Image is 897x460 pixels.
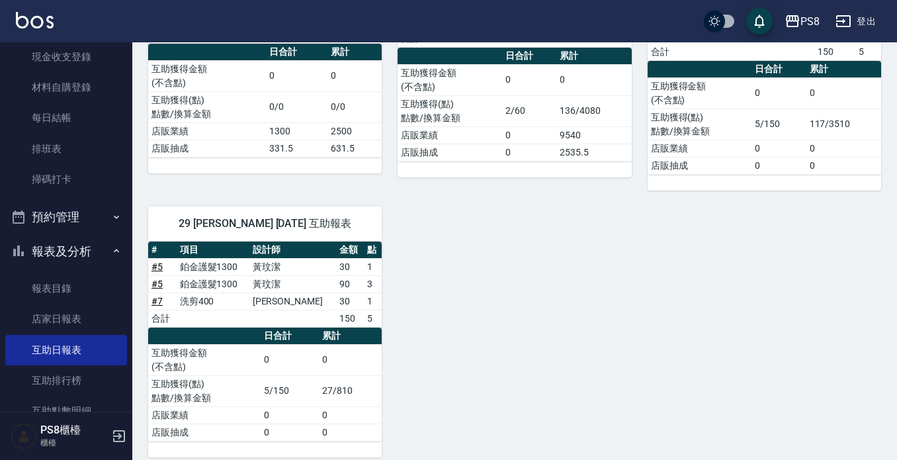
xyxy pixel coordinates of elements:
[364,242,382,259] th: 點
[751,140,806,157] td: 0
[648,77,752,109] td: 互助獲得金額 (不含點)
[556,126,631,144] td: 9540
[148,242,177,259] th: #
[249,275,336,293] td: 黃玟潔
[261,424,319,441] td: 0
[40,437,108,449] p: 櫃檯
[40,424,108,437] h5: PS8櫃檯
[151,296,163,306] a: #7
[148,344,261,375] td: 互助獲得金額 (不含點)
[336,258,364,275] td: 30
[364,310,382,327] td: 5
[648,157,752,174] td: 店販抽成
[648,140,752,157] td: 店販業績
[249,242,336,259] th: 設計師
[151,279,163,289] a: #5
[148,60,266,91] td: 互助獲得金額 (不含點)
[261,406,319,424] td: 0
[11,423,37,449] img: Person
[556,64,631,95] td: 0
[148,140,266,157] td: 店販抽成
[398,144,502,161] td: 店販抽成
[502,126,556,144] td: 0
[266,60,327,91] td: 0
[336,310,364,327] td: 150
[16,12,54,28] img: Logo
[502,95,556,126] td: 2/60
[5,396,127,426] a: 互助點數明細
[249,258,336,275] td: 黃玟潔
[5,335,127,365] a: 互助日報表
[648,61,881,175] table: a dense table
[800,13,820,30] div: PS8
[336,275,364,293] td: 90
[148,122,266,140] td: 店販業績
[327,91,382,122] td: 0/0
[5,164,127,195] a: 掃碼打卡
[148,242,382,328] table: a dense table
[398,95,502,126] td: 互助獲得(點) 點數/換算金額
[5,234,127,269] button: 報表及分析
[336,242,364,259] th: 金額
[806,109,881,140] td: 117/3510
[266,122,327,140] td: 1300
[746,8,773,34] button: save
[266,91,327,122] td: 0/0
[148,406,261,424] td: 店販業績
[5,200,127,234] button: 預約管理
[806,77,881,109] td: 0
[319,424,382,441] td: 0
[751,61,806,78] th: 日合計
[556,95,631,126] td: 136/4080
[177,293,249,310] td: 洗剪400
[398,48,631,161] table: a dense table
[148,328,382,441] table: a dense table
[261,328,319,345] th: 日合計
[151,261,163,272] a: #5
[806,140,881,157] td: 0
[855,43,881,60] td: 5
[319,406,382,424] td: 0
[5,304,127,334] a: 店家日報表
[502,144,556,161] td: 0
[261,344,319,375] td: 0
[327,140,382,157] td: 631.5
[319,328,382,345] th: 累計
[249,293,336,310] td: [PERSON_NAME]
[830,9,881,34] button: 登出
[364,275,382,293] td: 3
[327,60,382,91] td: 0
[5,42,127,72] a: 現金收支登錄
[648,43,689,60] td: 合計
[556,48,631,65] th: 累計
[336,293,364,310] td: 30
[502,48,556,65] th: 日合計
[5,273,127,304] a: 報表目錄
[319,375,382,406] td: 27/810
[364,293,382,310] td: 1
[266,44,327,61] th: 日合計
[327,44,382,61] th: 累計
[556,144,631,161] td: 2535.5
[751,77,806,109] td: 0
[814,43,855,60] td: 150
[751,157,806,174] td: 0
[648,109,752,140] td: 互助獲得(點) 點數/換算金額
[148,310,177,327] td: 合計
[5,103,127,133] a: 每日結帳
[806,157,881,174] td: 0
[266,140,327,157] td: 331.5
[398,126,502,144] td: 店販業績
[177,258,249,275] td: 鉑金護髮1300
[5,134,127,164] a: 排班表
[148,375,261,406] td: 互助獲得(點) 點數/換算金額
[148,91,266,122] td: 互助獲得(點) 點數/換算金額
[148,424,261,441] td: 店販抽成
[261,375,319,406] td: 5/150
[164,217,366,230] span: 29 [PERSON_NAME] [DATE] 互助報表
[319,344,382,375] td: 0
[5,365,127,396] a: 互助排行榜
[5,72,127,103] a: 材料自購登錄
[177,242,249,259] th: 項目
[177,275,249,293] td: 鉑金護髮1300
